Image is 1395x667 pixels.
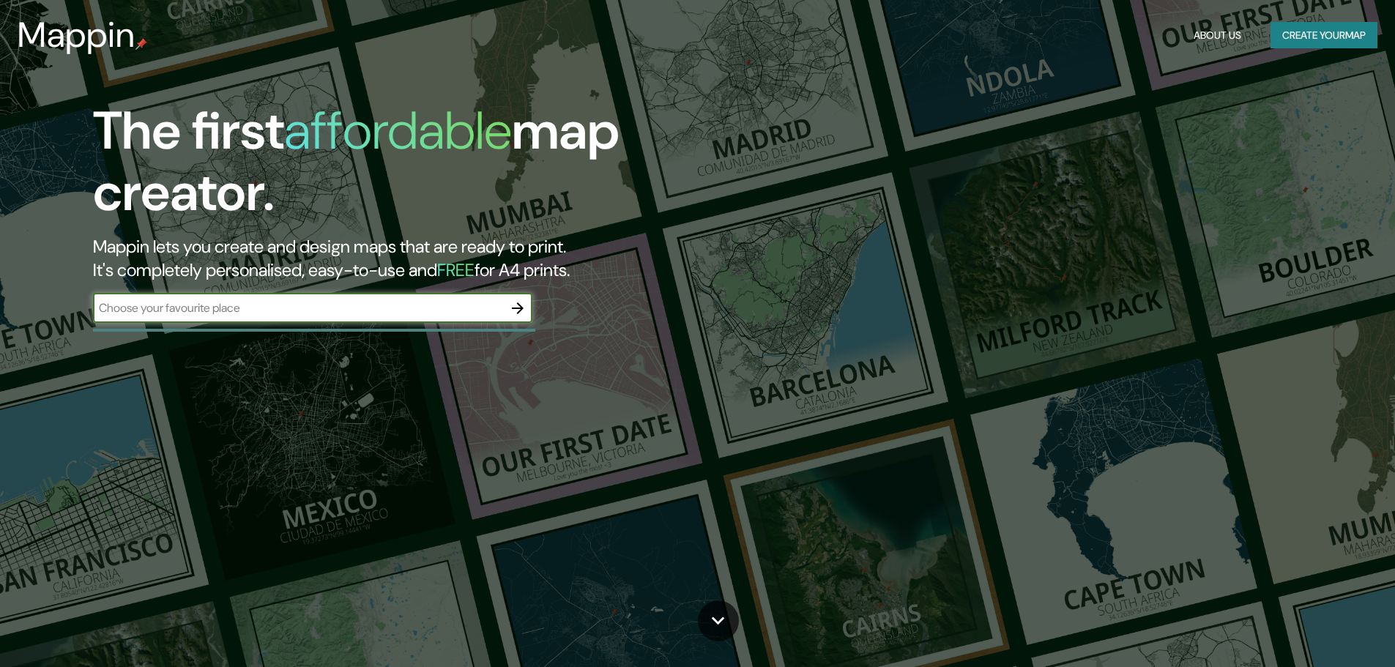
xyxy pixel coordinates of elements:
[93,299,503,316] input: Choose your favourite place
[93,100,791,235] h1: The first map creator.
[135,38,147,50] img: mappin-pin
[93,235,791,282] h2: Mappin lets you create and design maps that are ready to print. It's completely personalised, eas...
[437,258,475,281] h5: FREE
[284,97,512,165] h1: affordable
[18,15,135,56] h3: Mappin
[1271,22,1377,49] button: Create yourmap
[1188,22,1247,49] button: About Us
